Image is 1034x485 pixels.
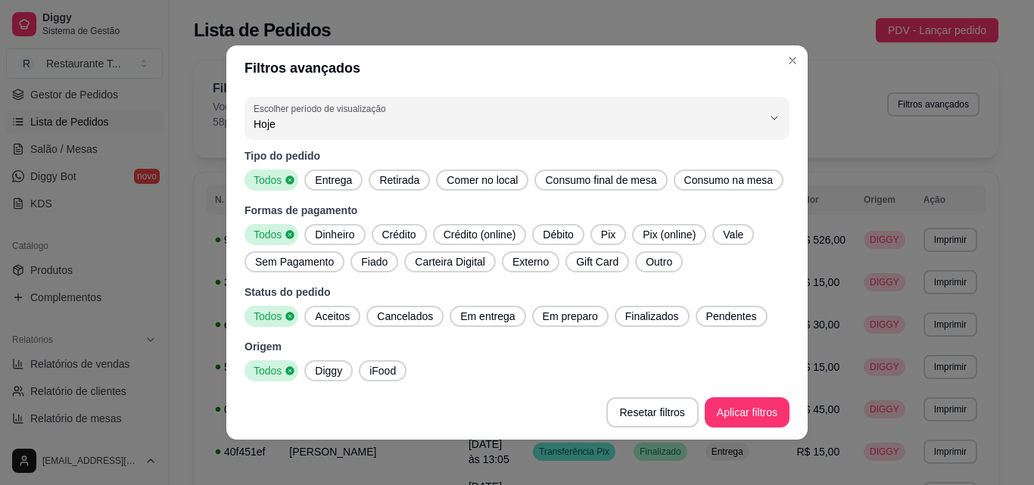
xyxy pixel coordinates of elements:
[304,306,360,327] button: Aceitos
[248,309,285,324] span: Todos
[441,173,524,188] span: Comer no local
[309,173,358,188] span: Entrega
[678,173,780,188] span: Consumo na mesa
[565,251,629,272] button: Gift Card
[359,360,406,381] button: iFood
[248,227,285,242] span: Todos
[244,306,298,327] button: Todos
[506,254,555,269] span: Externo
[409,254,491,269] span: Carteira Digital
[640,254,678,269] span: Outro
[433,224,527,245] button: Crédito (online)
[696,306,768,327] button: Pendentes
[244,169,298,191] button: Todos
[595,227,621,242] span: Pix
[226,45,808,91] header: Filtros avançados
[606,397,699,427] button: Resetar filtros
[537,309,604,324] span: Em preparo
[436,169,528,191] button: Comer no local
[780,48,805,73] button: Close
[254,102,391,115] label: Escolher período de visualização
[705,397,790,427] button: Aplicar filtros
[532,224,584,245] button: Débito
[376,227,422,242] span: Crédito
[248,173,285,188] span: Todos
[244,360,298,381] button: Todos
[712,224,754,245] button: Vale
[450,306,525,327] button: Em entrega
[309,363,348,378] span: Diggy
[404,251,496,272] button: Carteira Digital
[244,224,298,245] button: Todos
[534,169,667,191] button: Consumo final de mesa
[539,173,662,188] span: Consumo final de mesa
[244,251,344,272] button: Sem Pagamento
[309,309,356,324] span: Aceitos
[502,251,559,272] button: Externo
[570,254,624,269] span: Gift Card
[248,363,285,378] span: Todos
[637,227,702,242] span: Pix (online)
[244,339,790,354] p: Origem
[363,363,402,378] span: iFood
[537,227,579,242] span: Débito
[372,224,427,245] button: Crédito
[244,97,790,139] button: Escolher período de visualizaçãoHoje
[674,169,784,191] button: Consumo na mesa
[244,148,790,163] p: Tipo do pedido
[244,284,790,300] p: Status do pedido
[632,224,706,245] button: Pix (online)
[438,227,522,242] span: Crédito (online)
[635,251,683,272] button: Outro
[304,360,353,381] button: Diggy
[615,306,690,327] button: Finalizados
[454,309,521,324] span: Em entrega
[590,224,626,245] button: Pix
[717,227,749,242] span: Vale
[304,224,365,245] button: Dinheiro
[619,309,685,324] span: Finalizados
[369,169,430,191] button: Retirada
[244,203,790,218] p: Formas de pagamento
[373,173,425,188] span: Retirada
[350,251,398,272] button: Fiado
[700,309,763,324] span: Pendentes
[309,227,360,242] span: Dinheiro
[532,306,609,327] button: Em preparo
[366,306,444,327] button: Cancelados
[371,309,439,324] span: Cancelados
[254,117,762,132] span: Hoje
[355,254,394,269] span: Fiado
[304,169,363,191] button: Entrega
[249,254,340,269] span: Sem Pagamento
